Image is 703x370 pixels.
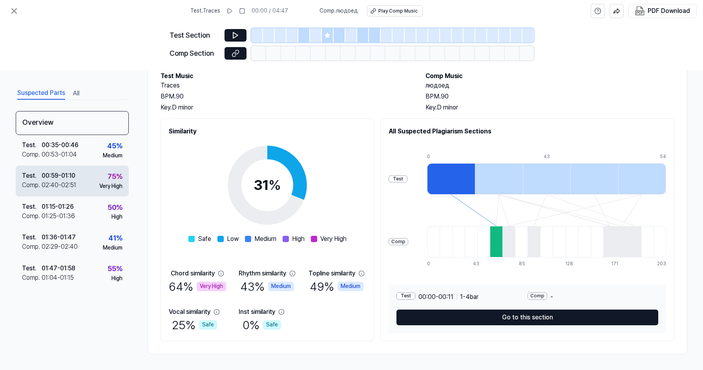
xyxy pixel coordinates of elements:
[22,140,42,150] div: Test .
[161,92,410,101] div: BPM. 90
[427,261,440,267] div: 0
[22,150,42,159] div: Comp .
[16,111,129,135] div: Overview
[648,6,690,16] div: PDF Download
[239,269,286,278] div: Rhythm similarity
[22,233,42,242] div: Test .
[427,153,475,160] div: 0
[613,7,620,15] img: share
[170,30,220,41] div: Test Section
[396,310,658,325] button: Go to this section
[22,202,42,211] div: Test .
[425,92,675,101] div: BPM. 90
[473,261,486,267] div: 43
[169,307,210,317] div: Vocal similarity
[108,202,122,213] div: 50 %
[42,202,74,211] div: 01:15 - 01:26
[103,244,122,252] div: Medium
[240,278,294,295] div: 43 %
[310,278,363,295] div: 49 %
[42,140,79,150] div: 00:35 - 00:46
[170,48,220,59] div: Comp Section
[42,264,75,273] div: 01:47 - 01:58
[263,320,281,330] div: Safe
[378,8,418,15] div: Play Comp Music
[389,127,666,136] h2: All Suspected Plagiarism Sections
[111,213,122,221] div: High
[425,81,675,90] h2: людоед
[42,180,76,190] div: 02:40 - 02:51
[528,292,547,300] div: Comp
[172,317,217,333] div: 25 %
[611,261,624,267] div: 171
[22,242,42,252] div: Comp .
[161,81,410,90] h2: Traces
[389,238,408,246] div: Comp
[528,292,659,302] div: -
[22,180,42,190] div: Comp .
[657,261,666,267] div: 203
[161,103,410,112] div: Key. D minor
[425,103,675,112] div: Key. D minor
[309,269,355,278] div: Topline similarity
[199,320,217,330] div: Safe
[161,71,410,81] h2: Test Music
[367,5,423,16] button: Play Comp Music
[42,273,74,283] div: 01:04 - 01:15
[22,211,42,221] div: Comp .
[425,71,675,81] h2: Comp Music
[239,307,275,317] div: Inst similarity
[252,7,288,15] div: 00:00 / 04:47
[22,273,42,283] div: Comp .
[169,278,226,295] div: 64 %
[396,292,415,300] div: Test
[17,87,65,100] button: Suspected Parts
[197,282,226,291] div: Very High
[591,4,605,18] button: help
[268,282,294,291] div: Medium
[198,234,211,244] span: Safe
[320,234,347,244] span: Very High
[107,140,122,152] div: 45 %
[111,275,122,283] div: High
[338,282,363,291] div: Medium
[22,171,42,180] div: Test .
[108,233,122,244] div: 41 %
[169,127,366,136] h2: Similarity
[635,6,645,16] img: PDF Download
[292,234,305,244] span: High
[42,150,77,159] div: 00:53 - 01:04
[254,234,276,244] span: Medium
[389,175,407,183] div: Test
[42,233,76,242] div: 01:36 - 01:47
[190,7,220,15] span: Test . Traces
[634,4,692,18] button: PDF Download
[73,87,79,100] button: All
[544,153,592,160] div: 43
[171,269,215,278] div: Chord similarity
[103,152,122,160] div: Medium
[22,264,42,273] div: Test .
[565,261,578,267] div: 128
[268,177,281,193] span: %
[519,261,531,267] div: 85
[594,7,601,15] svg: help
[418,292,453,302] span: 00:00 - 00:11
[108,263,122,275] div: 55 %
[227,234,239,244] span: Low
[660,153,666,160] div: 54
[42,211,75,221] div: 01:25 - 01:36
[460,292,478,302] span: 1 - 4 bar
[320,7,358,15] span: Comp . людоед
[42,171,75,180] div: 00:59 - 01:10
[108,171,122,182] div: 75 %
[254,175,281,196] div: 31
[243,317,281,333] div: 0 %
[42,242,78,252] div: 02:29 - 02:40
[99,182,122,190] div: Very High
